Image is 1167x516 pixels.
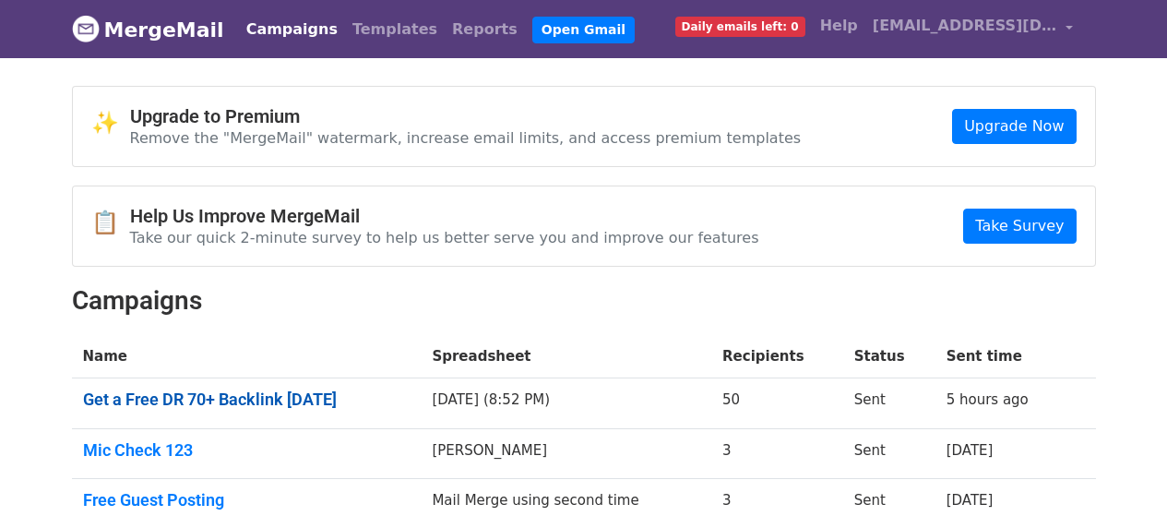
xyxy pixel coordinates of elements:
td: [DATE] (8:52 PM) [421,378,711,429]
th: Recipients [711,335,843,378]
p: Remove the "MergeMail" watermark, increase email limits, and access premium templates [130,128,802,148]
a: [DATE] [947,492,994,509]
span: Daily emails left: 0 [675,17,805,37]
td: 3 [711,428,843,479]
h2: Campaigns [72,285,1096,317]
h4: Upgrade to Premium [130,105,802,127]
img: MergeMail logo [72,15,100,42]
span: [EMAIL_ADDRESS][DOMAIN_NAME] [873,15,1057,37]
a: [DATE] [947,442,994,459]
th: Status [843,335,935,378]
th: Name [72,335,422,378]
a: Open Gmail [532,17,635,43]
a: Campaigns [239,11,345,48]
th: Sent time [935,335,1067,378]
a: Get a Free DR 70+ Backlink [DATE] [83,390,411,410]
a: 5 hours ago [947,391,1029,408]
th: Spreadsheet [421,335,711,378]
td: Sent [843,378,935,429]
span: ✨ [91,110,130,137]
a: Reports [445,11,525,48]
span: 📋 [91,210,130,236]
a: Daily emails left: 0 [668,7,813,44]
td: 50 [711,378,843,429]
a: Help [813,7,865,44]
a: Upgrade Now [952,109,1076,144]
iframe: Chat Widget [1075,427,1167,516]
a: Take Survey [963,209,1076,244]
a: MergeMail [72,10,224,49]
a: [EMAIL_ADDRESS][DOMAIN_NAME] [865,7,1081,51]
td: Sent [843,428,935,479]
a: Mic Check 123 [83,440,411,461]
p: Take our quick 2-minute survey to help us better serve you and improve our features [130,228,759,247]
h4: Help Us Improve MergeMail [130,205,759,227]
a: Free Guest Posting [83,490,411,510]
td: [PERSON_NAME] [421,428,711,479]
a: Templates [345,11,445,48]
